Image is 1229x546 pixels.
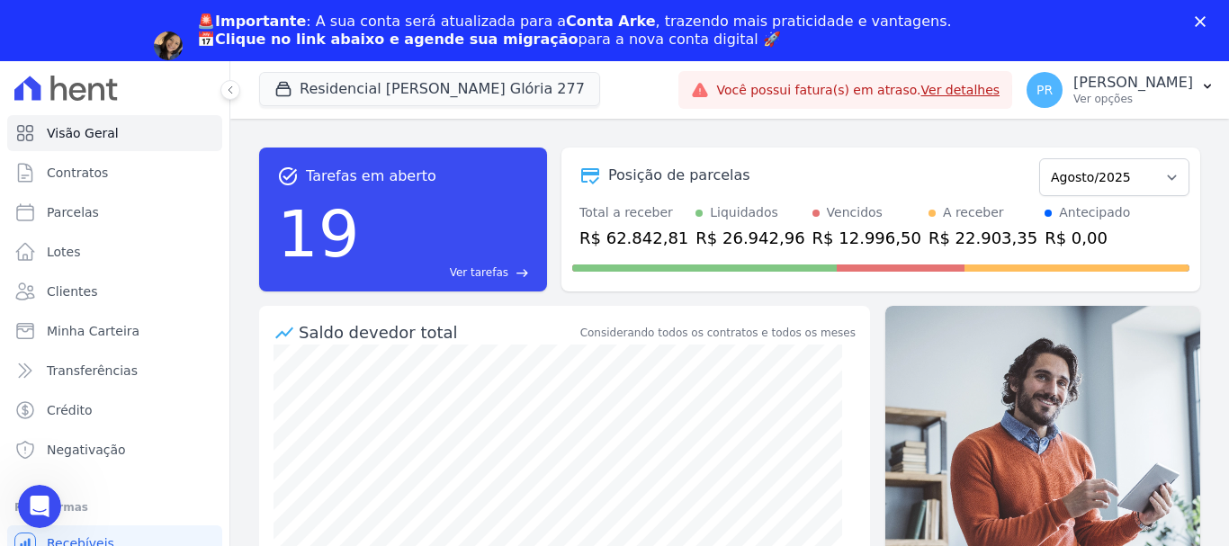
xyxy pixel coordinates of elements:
[47,322,139,340] span: Minha Carteira
[7,234,222,270] a: Lotes
[197,13,306,30] b: 🚨Importante
[277,166,299,187] span: task_alt
[579,203,688,222] div: Total a receber
[197,13,952,49] div: : A sua conta será atualizada para a , trazendo mais praticidade e vantagens. 📅 para a nova conta...
[1012,65,1229,115] button: PR [PERSON_NAME] Ver opções
[7,353,222,389] a: Transferências
[7,115,222,151] a: Visão Geral
[7,392,222,428] a: Crédito
[516,266,529,280] span: east
[566,13,655,30] b: Conta Arke
[299,320,577,345] div: Saldo devedor total
[14,497,215,518] div: Plataformas
[47,203,99,221] span: Parcelas
[259,72,600,106] button: Residencial [PERSON_NAME] Glória 277
[710,203,778,222] div: Liquidados
[367,264,529,281] a: Ver tarefas east
[7,273,222,309] a: Clientes
[47,282,97,300] span: Clientes
[47,401,93,419] span: Crédito
[47,164,108,182] span: Contratos
[716,81,1000,100] span: Você possui fatura(s) em atraso.
[928,226,1037,250] div: R$ 22.903,35
[47,441,126,459] span: Negativação
[47,124,119,142] span: Visão Geral
[1036,84,1053,96] span: PR
[47,243,81,261] span: Lotes
[18,485,61,528] iframe: Intercom live chat
[1195,16,1213,27] div: Fechar
[154,31,183,60] img: Profile image for Adriane
[608,165,750,186] div: Posição de parcelas
[1059,203,1130,222] div: Antecipado
[695,226,804,250] div: R$ 26.942,96
[827,203,883,222] div: Vencidos
[277,187,360,281] div: 19
[812,226,921,250] div: R$ 12.996,50
[450,264,508,281] span: Ver tarefas
[1073,74,1193,92] p: [PERSON_NAME]
[1045,226,1130,250] div: R$ 0,00
[47,362,138,380] span: Transferências
[7,155,222,191] a: Contratos
[7,194,222,230] a: Parcelas
[943,203,1004,222] div: A receber
[921,83,1000,97] a: Ver detalhes
[7,432,222,468] a: Negativação
[215,31,579,48] b: Clique no link abaixo e agende sua migração
[579,226,688,250] div: R$ 62.842,81
[580,325,856,341] div: Considerando todos os contratos e todos os meses
[197,59,345,79] a: Agendar migração
[1073,92,1193,106] p: Ver opções
[306,166,436,187] span: Tarefas em aberto
[7,313,222,349] a: Minha Carteira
